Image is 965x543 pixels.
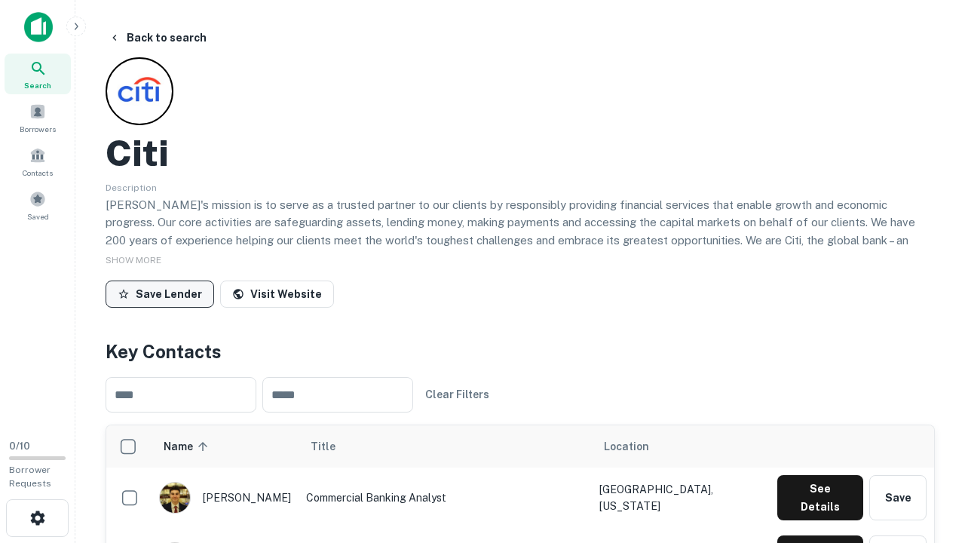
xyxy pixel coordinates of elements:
a: Visit Website [220,281,334,308]
span: Name [164,437,213,456]
span: Borrower Requests [9,465,51,489]
p: [PERSON_NAME]'s mission is to serve as a trusted partner to our clients by responsibly providing ... [106,196,935,285]
a: Search [5,54,71,94]
iframe: Chat Widget [890,374,965,446]
span: Contacts [23,167,53,179]
a: Saved [5,185,71,225]
a: Contacts [5,141,71,182]
th: Title [299,425,592,468]
th: Location [592,425,770,468]
span: Description [106,183,157,193]
h2: Citi [106,131,169,175]
button: Back to search [103,24,213,51]
span: Search [24,79,51,91]
td: [GEOGRAPHIC_DATA], [US_STATE] [592,468,770,528]
div: [PERSON_NAME] [159,482,291,514]
span: Saved [27,210,49,222]
h4: Key Contacts [106,338,935,365]
button: Save [869,475,927,520]
span: Title [311,437,355,456]
img: capitalize-icon.png [24,12,53,42]
span: 0 / 10 [9,440,30,452]
span: SHOW MORE [106,255,161,265]
button: Clear Filters [419,381,495,408]
a: Borrowers [5,97,71,138]
img: 1753279374948 [160,483,190,513]
button: Save Lender [106,281,214,308]
span: Borrowers [20,123,56,135]
span: Location [604,437,649,456]
td: Commercial Banking Analyst [299,468,592,528]
th: Name [152,425,299,468]
button: See Details [777,475,863,520]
